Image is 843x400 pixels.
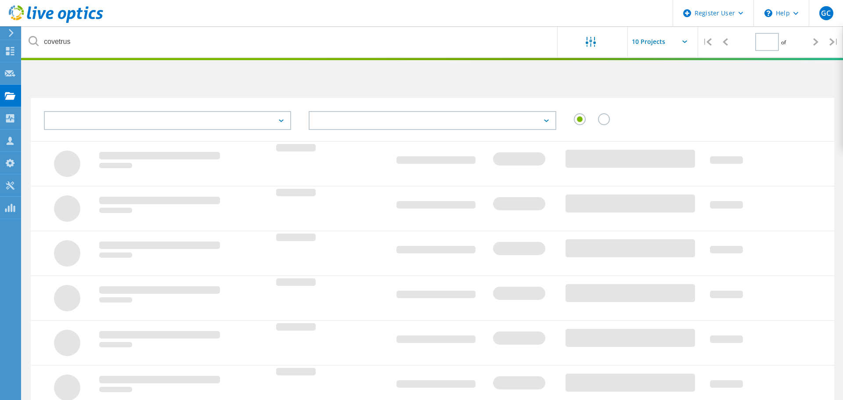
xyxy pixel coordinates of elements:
[22,26,558,57] input: undefined
[781,39,786,46] span: of
[764,9,772,17] svg: \n
[9,18,103,25] a: Live Optics Dashboard
[821,10,831,17] span: GC
[825,26,843,58] div: |
[698,26,716,58] div: |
